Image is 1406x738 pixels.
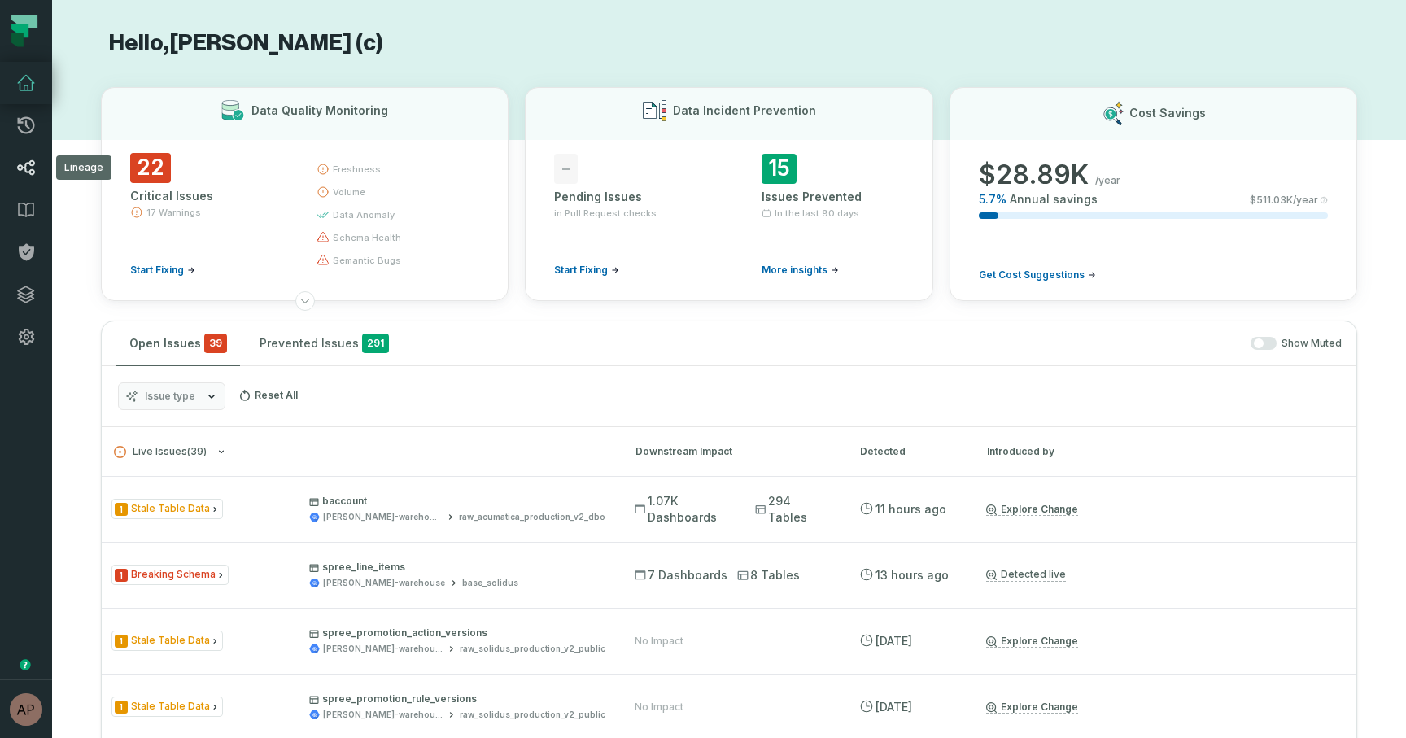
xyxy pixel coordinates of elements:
span: Issue Type [111,631,223,651]
p: spree_promotion_rule_versions [309,692,605,705]
span: $ 28.89K [979,159,1089,191]
span: 15 [762,154,797,184]
relative-time: Sep 19, 2025, 11:33 PM EDT [875,700,912,714]
a: Detected live [986,568,1066,582]
div: juul-warehouse [323,643,443,655]
span: critical issues and errors combined [204,334,227,353]
h1: Hello, [PERSON_NAME] (c) [101,29,1357,58]
p: spree_line_items [309,561,605,574]
div: Pending Issues [554,189,696,205]
span: freshness [333,163,381,176]
div: raw_acumatica_production_v2_dbo [459,511,605,523]
button: Data Quality Monitoring22Critical Issues17 WarningsStart Fixingfreshnessvolumedata anomalyschema ... [101,87,509,301]
div: Issues Prevented [762,189,904,205]
button: Reset All [232,382,304,408]
div: base_solidus [462,577,518,589]
a: Start Fixing [554,264,619,277]
div: Downstream Impact [635,444,831,459]
span: Issue Type [111,499,223,519]
h3: Data Quality Monitoring [251,103,388,119]
button: Issue type [118,382,225,410]
span: Severity [115,635,128,648]
div: Critical Issues [130,188,287,204]
button: Open Issues [116,321,240,365]
span: Start Fixing [130,264,184,277]
span: data anomaly [333,208,395,221]
button: Data Incident Prevention-Pending Issuesin Pull Request checksStart Fixing15Issues PreventedIn the... [525,87,932,301]
span: Issue type [145,390,195,403]
div: Tooltip anchor [18,657,33,672]
span: 1.07K Dashboards [635,493,745,526]
a: Explore Change [986,635,1078,648]
span: Severity [115,701,128,714]
relative-time: Sep 19, 2025, 11:33 PM EDT [875,634,912,648]
a: Explore Change [986,701,1078,714]
div: raw_solidus_production_v2_public [460,643,605,655]
span: Issue Type [111,697,223,717]
span: More insights [762,264,827,277]
p: baccount [309,495,605,508]
span: semantic bugs [333,254,401,267]
div: Show Muted [408,337,1342,351]
span: Get Cost Suggestions [979,269,1085,282]
div: juul-warehouse [323,709,443,721]
div: Detected [860,444,958,459]
a: Explore Change [986,503,1078,516]
span: In the last 90 days [775,207,859,220]
span: in Pull Request checks [554,207,657,220]
div: juul-warehouse [323,511,442,523]
span: schema health [333,231,401,244]
span: Start Fixing [554,264,608,277]
span: 8 Tables [737,567,800,583]
span: 291 [362,334,389,353]
span: /year [1095,174,1120,187]
div: raw_solidus_production_v2_public [460,709,605,721]
button: Cost Savings$28.89K/year5.7%Annual savings$511.03K/yearGet Cost Suggestions [950,87,1357,301]
div: Lineage [56,155,111,180]
span: 22 [130,153,171,183]
span: Severity [115,569,128,582]
span: Live Issues ( 39 ) [114,446,207,458]
span: 17 Warnings [146,206,201,219]
a: Get Cost Suggestions [979,269,1096,282]
div: No Impact [635,635,683,648]
div: Introduced by [987,444,1133,459]
h3: Cost Savings [1129,105,1206,121]
span: Severity [115,503,128,516]
relative-time: Sep 21, 2025, 9:03 PM EDT [875,568,949,582]
a: More insights [762,264,839,277]
button: Prevented Issues [247,321,402,365]
relative-time: Sep 21, 2025, 11:19 PM EDT [875,502,946,516]
span: 5.7 % [979,191,1006,207]
span: - [554,154,578,184]
span: volume [333,186,365,199]
div: juul-warehouse [323,577,445,589]
span: $ 511.03K /year [1250,194,1318,207]
h3: Data Incident Prevention [673,103,816,119]
span: 7 Dashboards [635,567,727,583]
p: spree_promotion_action_versions [309,627,605,640]
span: Issue Type [111,565,229,585]
img: avatar of Aryan Siddhabathula (c) [10,693,42,726]
a: Start Fixing [130,264,195,277]
span: 294 Tables [755,493,830,526]
button: Live Issues(39) [114,446,606,458]
div: No Impact [635,701,683,714]
span: Annual savings [1010,191,1098,207]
